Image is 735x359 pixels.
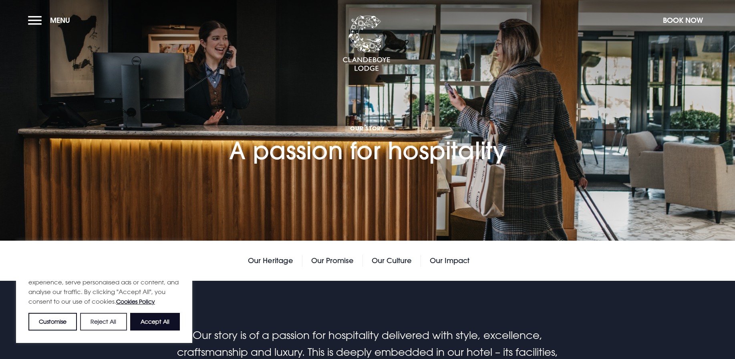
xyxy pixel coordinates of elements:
[342,16,391,72] img: Clandeboye Lodge
[229,124,506,132] span: Our Story
[28,268,180,306] p: We use cookies to enhance your browsing experience, serve personalised ads or content, and analys...
[80,313,127,331] button: Reject All
[16,241,192,343] div: We value your privacy
[28,12,74,29] button: Menu
[28,313,77,331] button: Customise
[50,16,70,25] span: Menu
[248,255,293,267] a: Our Heritage
[116,298,155,305] a: Cookies Policy
[372,255,412,267] a: Our Culture
[229,80,506,165] h1: A passion for hospitality
[430,255,469,267] a: Our Impact
[130,313,180,331] button: Accept All
[311,255,354,267] a: Our Promise
[659,12,707,29] button: Book Now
